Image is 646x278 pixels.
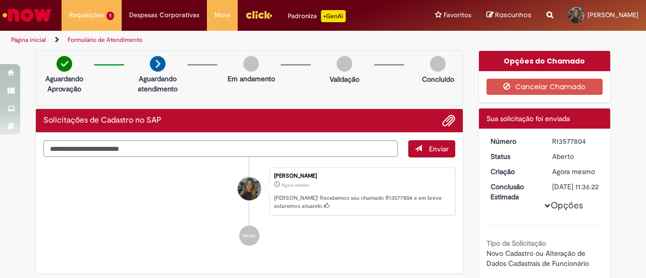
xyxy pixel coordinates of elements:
[483,182,545,202] dt: Conclusão Estimada
[43,168,455,216] li: Driele Oliveira Chicarino
[288,10,346,22] div: Padroniza
[483,136,545,146] dt: Número
[282,182,309,188] time: 29/09/2025 15:36:18
[442,114,455,127] button: Adicionar anexos
[552,167,595,176] time: 29/09/2025 15:36:18
[552,182,599,192] div: [DATE] 11:36:22
[429,144,449,153] span: Enviar
[40,74,89,94] p: Aguardando Aprovação
[408,140,455,157] button: Enviar
[430,56,446,72] img: img-circle-grey.png
[133,74,182,94] p: Aguardando atendimento
[487,11,531,20] a: Rascunhos
[106,12,114,20] span: 1
[274,194,450,210] p: [PERSON_NAME]! Recebemos seu chamado R13577804 e em breve estaremos atuando.
[552,136,599,146] div: R13577804
[68,36,142,44] a: Formulário de Atendimento
[282,182,309,188] span: Agora mesmo
[483,151,545,161] dt: Status
[321,10,346,22] p: +GenAi
[487,249,589,268] span: Novo Cadastro ou Alteração de Dados Cadastrais de Funcionário
[150,56,166,72] img: arrow-next.png
[479,51,611,71] div: Opções do Chamado
[43,140,398,157] textarea: Digite sua mensagem aqui...
[245,7,273,22] img: click_logo_yellow_360x200.png
[69,10,104,20] span: Requisições
[274,173,450,179] div: [PERSON_NAME]
[495,10,531,20] span: Rascunhos
[8,31,423,49] ul: Trilhas de página
[238,177,261,200] div: Driele Oliveira Chicarino
[552,151,599,161] div: Aberto
[43,157,455,256] ul: Histórico de tíquete
[487,79,603,95] button: Cancelar Chamado
[487,239,546,248] b: Tipo da Solicitação
[43,116,161,125] h2: Solicitações de Cadastro no SAP Histórico de tíquete
[214,10,230,20] span: More
[422,74,454,84] p: Concluído
[57,56,72,72] img: check-circle-green.png
[1,5,53,25] img: ServiceNow
[552,167,595,176] span: Agora mesmo
[587,11,638,19] span: [PERSON_NAME]
[487,114,570,123] span: Sua solicitação foi enviada
[330,74,359,84] p: Validação
[337,56,352,72] img: img-circle-grey.png
[129,10,199,20] span: Despesas Corporativas
[483,166,545,177] dt: Criação
[552,166,599,177] div: 29/09/2025 15:36:18
[228,74,275,84] p: Em andamento
[11,36,46,44] a: Página inicial
[243,56,259,72] img: img-circle-grey.png
[444,10,471,20] span: Favoritos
